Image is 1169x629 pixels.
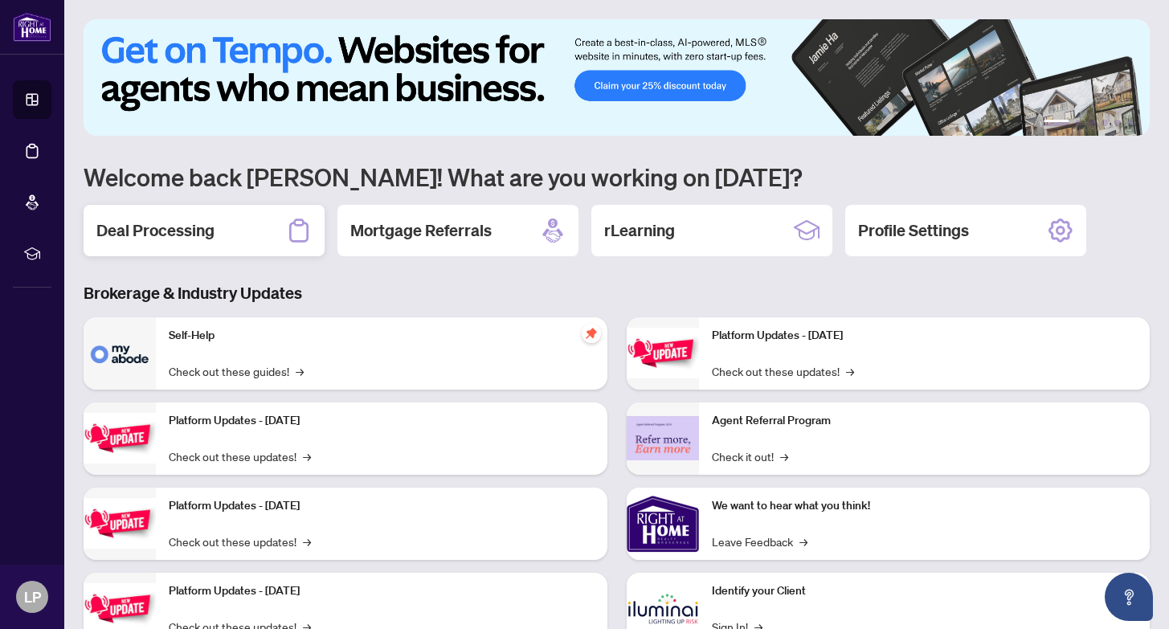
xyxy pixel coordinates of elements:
h3: Brokerage & Industry Updates [84,282,1150,304]
img: Self-Help [84,317,156,390]
p: Platform Updates - [DATE] [169,582,595,600]
a: Check out these updates!→ [712,362,854,380]
h2: Deal Processing [96,219,215,242]
h2: Mortgage Referrals [350,219,492,242]
span: → [303,447,311,465]
a: Check out these updates!→ [169,447,311,465]
span: → [303,533,311,550]
a: Check it out!→ [712,447,788,465]
span: → [296,362,304,380]
img: Platform Updates - September 16, 2025 [84,413,156,464]
h2: Profile Settings [858,219,969,242]
img: Platform Updates - July 21, 2025 [84,498,156,549]
button: 2 [1076,120,1082,126]
span: pushpin [582,324,601,343]
p: Platform Updates - [DATE] [169,497,595,515]
button: 1 [1044,120,1069,126]
span: → [846,362,854,380]
button: 6 [1127,120,1134,126]
button: Open asap [1105,573,1153,621]
img: Slide 0 [84,19,1150,136]
span: LP [24,586,41,608]
p: Identify your Client [712,582,1138,600]
button: 4 [1102,120,1108,126]
a: Check out these guides!→ [169,362,304,380]
button: 5 [1114,120,1121,126]
button: 3 [1089,120,1095,126]
h2: rLearning [604,219,675,242]
img: We want to hear what you think! [627,488,699,560]
img: logo [13,12,51,42]
span: → [799,533,807,550]
a: Check out these updates!→ [169,533,311,550]
img: Agent Referral Program [627,416,699,460]
p: Platform Updates - [DATE] [712,327,1138,345]
p: Platform Updates - [DATE] [169,412,595,430]
p: We want to hear what you think! [712,497,1138,515]
span: → [780,447,788,465]
h1: Welcome back [PERSON_NAME]! What are you working on [DATE]? [84,161,1150,192]
p: Self-Help [169,327,595,345]
a: Leave Feedback→ [712,533,807,550]
p: Agent Referral Program [712,412,1138,430]
img: Platform Updates - June 23, 2025 [627,328,699,378]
